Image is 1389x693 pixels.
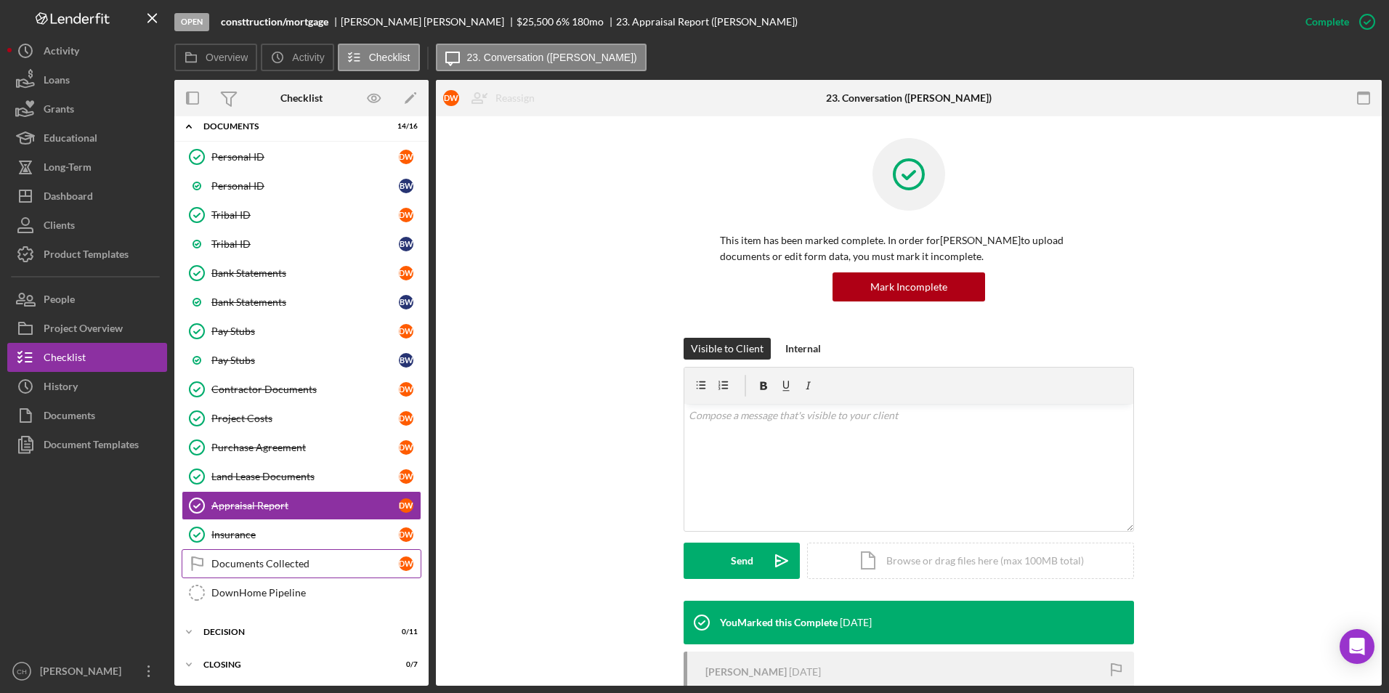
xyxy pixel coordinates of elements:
[182,317,421,346] a: Pay StubsDW
[211,471,399,482] div: Land Lease Documents
[280,92,323,104] div: Checklist
[221,16,328,28] b: consttruction/mortgage
[369,52,410,63] label: Checklist
[44,401,95,434] div: Documents
[840,617,872,628] time: 2025-10-02 16:28
[436,44,647,71] button: 23. Conversation ([PERSON_NAME])
[292,52,324,63] label: Activity
[261,44,333,71] button: Activity
[44,430,139,463] div: Document Templates
[399,324,413,339] div: D W
[7,36,167,65] button: Activity
[399,411,413,426] div: D W
[211,413,399,424] div: Project Costs
[211,209,399,221] div: Tribal ID
[399,295,413,309] div: B W
[7,211,167,240] button: Clients
[392,628,418,636] div: 0 / 11
[399,353,413,368] div: B W
[44,372,78,405] div: History
[7,240,167,269] a: Product Templates
[7,343,167,372] a: Checklist
[7,657,167,686] button: CH[PERSON_NAME]
[399,179,413,193] div: B W
[392,122,418,131] div: 14 / 16
[182,433,421,462] a: Purchase AgreementDW
[211,151,399,163] div: Personal ID
[7,94,167,123] button: Grants
[182,404,421,433] a: Project CostsDW
[182,200,421,230] a: Tribal IDDW
[182,462,421,491] a: Land Lease DocumentsDW
[436,84,549,113] button: DWReassign
[1305,7,1349,36] div: Complete
[182,259,421,288] a: Bank StatementsDW
[399,150,413,164] div: D W
[7,65,167,94] button: Loans
[7,430,167,459] button: Document Templates
[182,491,421,520] a: Appraisal ReportDW
[399,266,413,280] div: D W
[778,338,828,360] button: Internal
[211,267,399,279] div: Bank Statements
[44,123,97,156] div: Educational
[399,237,413,251] div: B W
[399,440,413,455] div: D W
[211,500,399,511] div: Appraisal Report
[7,123,167,153] button: Educational
[785,338,821,360] div: Internal
[443,90,459,106] div: D W
[182,230,421,259] a: Tribal IDBW
[203,660,381,669] div: Closing
[399,527,413,542] div: D W
[203,628,381,636] div: Decision
[211,238,399,250] div: Tribal ID
[572,16,604,28] div: 180 mo
[789,666,821,678] time: 2025-09-22 18:43
[182,549,421,578] a: Documents CollectedDW
[705,666,787,678] div: [PERSON_NAME]
[206,52,248,63] label: Overview
[1291,7,1382,36] button: Complete
[684,338,771,360] button: Visible to Client
[495,84,535,113] div: Reassign
[182,375,421,404] a: Contractor DocumentsDW
[616,16,798,28] div: 23. Appraisal Report ([PERSON_NAME])
[182,520,421,549] a: InsuranceDW
[211,529,399,540] div: Insurance
[44,182,93,214] div: Dashboard
[7,153,167,182] button: Long-Term
[211,325,399,337] div: Pay Stubs
[7,314,167,343] button: Project Overview
[211,384,399,395] div: Contractor Documents
[341,16,517,28] div: [PERSON_NAME] [PERSON_NAME]
[7,372,167,401] a: History
[17,668,27,676] text: CH
[211,180,399,192] div: Personal ID
[182,142,421,171] a: Personal IDDW
[44,153,92,185] div: Long-Term
[211,442,399,453] div: Purchase Agreement
[203,122,381,131] div: Documents
[182,288,421,317] a: Bank StatementsBW
[36,657,131,689] div: [PERSON_NAME]
[826,92,992,104] div: 23. Conversation ([PERSON_NAME])
[211,354,399,366] div: Pay Stubs
[870,272,947,301] div: Mark Incomplete
[691,338,764,360] div: Visible to Client
[44,36,79,69] div: Activity
[7,401,167,430] a: Documents
[7,285,167,314] button: People
[556,16,570,28] div: 6 %
[720,617,838,628] div: You Marked this Complete
[720,232,1098,265] p: This item has been marked complete. In order for [PERSON_NAME] to upload documents or edit form d...
[399,208,413,222] div: D W
[7,182,167,211] button: Dashboard
[211,296,399,308] div: Bank Statements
